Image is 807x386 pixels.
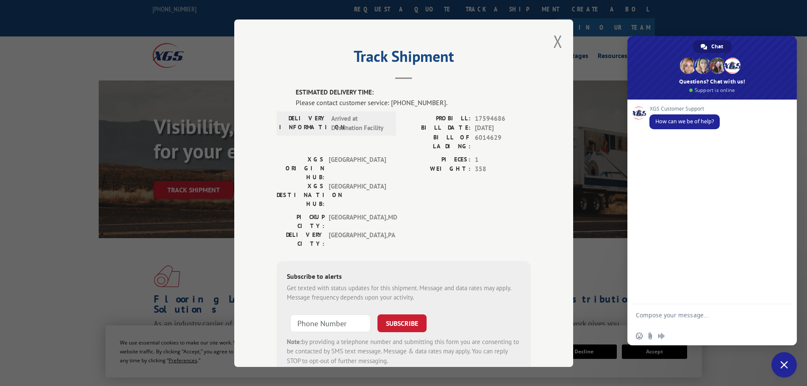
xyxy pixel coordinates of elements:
label: PICKUP CITY: [277,212,324,230]
span: How can we be of help? [655,118,714,125]
div: by providing a telephone number and submitting this form you are consenting to be contacted by SM... [287,337,521,366]
button: SUBSCRIBE [377,314,427,332]
span: 6014629 [475,133,531,150]
span: Audio message [658,333,665,339]
span: [GEOGRAPHIC_DATA] [329,155,386,181]
label: XGS DESTINATION HUB: [277,181,324,208]
span: [DATE] [475,123,531,133]
span: Arrived at Destination Facility [331,114,388,133]
span: [GEOGRAPHIC_DATA] [329,181,386,208]
button: Close modal [553,30,563,53]
div: Chat [693,40,732,53]
div: Subscribe to alerts [287,271,521,283]
label: ESTIMATED DELIVERY TIME: [296,88,531,97]
span: 358 [475,164,531,174]
span: XGS Customer Support [649,106,720,112]
div: Please contact customer service: [PHONE_NUMBER]. [296,97,531,107]
div: Get texted with status updates for this shipment. Message and data rates may apply. Message frequ... [287,283,521,302]
label: DELIVERY CITY: [277,230,324,248]
h2: Track Shipment [277,50,531,67]
label: PROBILL: [404,114,471,123]
span: 1 [475,155,531,164]
label: DELIVERY INFORMATION: [279,114,327,133]
label: BILL OF LADING: [404,133,471,150]
label: XGS ORIGIN HUB: [277,155,324,181]
span: 17594686 [475,114,531,123]
span: Send a file [647,333,654,339]
span: [GEOGRAPHIC_DATA] , MD [329,212,386,230]
textarea: Compose your message... [636,311,770,327]
label: WEIGHT: [404,164,471,174]
span: Insert an emoji [636,333,643,339]
input: Phone Number [290,314,371,332]
label: BILL DATE: [404,123,471,133]
span: Chat [711,40,723,53]
span: [GEOGRAPHIC_DATA] , PA [329,230,386,248]
label: PIECES: [404,155,471,164]
strong: Note: [287,337,302,345]
div: Close chat [771,352,797,378]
